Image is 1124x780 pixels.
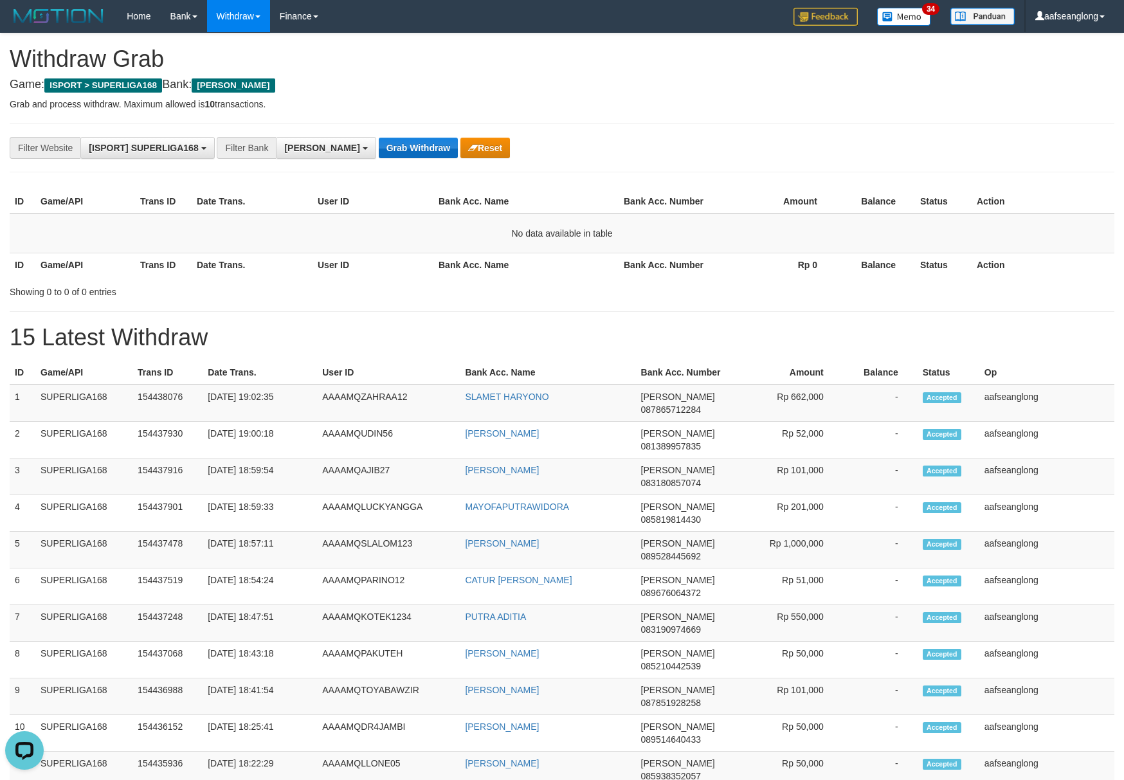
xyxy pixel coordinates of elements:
td: SUPERLIGA168 [35,532,132,568]
span: Accepted [923,576,961,586]
td: AAAAMQKOTEK1234 [317,605,460,642]
td: - [843,678,918,715]
td: Rp 662,000 [730,385,843,422]
td: 154437519 [132,568,203,605]
td: - [843,458,918,495]
th: ID [10,253,35,277]
td: Rp 550,000 [730,605,843,642]
a: [PERSON_NAME] [465,538,539,549]
th: Trans ID [135,190,192,213]
td: 6 [10,568,35,605]
th: Bank Acc. Name [433,253,619,277]
td: 154437248 [132,605,203,642]
button: [ISPORT] SUPERLIGA168 [80,137,214,159]
td: 5 [10,532,35,568]
th: Balance [837,190,915,213]
td: 154436152 [132,715,203,752]
td: Rp 52,000 [730,422,843,458]
td: AAAAMQAJIB27 [317,458,460,495]
td: aafseanglong [979,422,1114,458]
span: Accepted [923,466,961,476]
td: SUPERLIGA168 [35,568,132,605]
th: Op [979,361,1114,385]
span: Copy 083190974669 to clipboard [641,624,701,635]
button: Grab Withdraw [379,138,458,158]
a: [PERSON_NAME] [465,648,539,658]
strong: 10 [204,99,215,109]
th: Trans ID [135,253,192,277]
th: Amount [718,190,837,213]
td: 154438076 [132,385,203,422]
span: [PERSON_NAME] [284,143,359,153]
th: User ID [313,253,433,277]
h4: Game: Bank: [10,78,1114,91]
td: SUPERLIGA168 [35,422,132,458]
span: ISPORT > SUPERLIGA168 [44,78,162,93]
td: SUPERLIGA168 [35,642,132,678]
td: AAAAMQZAHRAA12 [317,385,460,422]
td: [DATE] 19:00:18 [203,422,317,458]
span: [PERSON_NAME] [641,428,715,439]
th: Game/API [35,253,135,277]
div: Filter Bank [217,137,276,159]
td: Rp 101,000 [730,678,843,715]
th: ID [10,361,35,385]
td: AAAAMQPAKUTEH [317,642,460,678]
td: 154437901 [132,495,203,532]
th: ID [10,190,35,213]
span: [PERSON_NAME] [641,758,715,768]
td: 154437478 [132,532,203,568]
a: CATUR [PERSON_NAME] [465,575,572,585]
th: Balance [837,253,915,277]
th: Status [918,361,979,385]
td: AAAAMQLUCKYANGGA [317,495,460,532]
span: Accepted [923,685,961,696]
a: [PERSON_NAME] [465,428,539,439]
td: [DATE] 18:41:54 [203,678,317,715]
span: Copy 085819814430 to clipboard [641,514,701,525]
span: [PERSON_NAME] [641,575,715,585]
td: [DATE] 18:54:24 [203,568,317,605]
td: 154437916 [132,458,203,495]
span: Copy 089528445692 to clipboard [641,551,701,561]
th: Rp 0 [718,253,837,277]
span: Accepted [923,539,961,550]
td: 154436988 [132,678,203,715]
th: Game/API [35,361,132,385]
td: - [843,422,918,458]
span: Copy 085210442539 to clipboard [641,661,701,671]
td: 8 [10,642,35,678]
td: aafseanglong [979,532,1114,568]
th: Bank Acc. Number [636,361,730,385]
td: Rp 101,000 [730,458,843,495]
td: [DATE] 18:59:54 [203,458,317,495]
div: Showing 0 to 0 of 0 entries [10,280,458,298]
th: Balance [843,361,918,385]
td: 9 [10,678,35,715]
span: Accepted [923,429,961,440]
td: aafseanglong [979,715,1114,752]
td: - [843,715,918,752]
a: PUTRA ADITIA [465,612,526,622]
td: aafseanglong [979,642,1114,678]
td: AAAAMQDR4JAMBI [317,715,460,752]
h1: 15 Latest Withdraw [10,325,1114,350]
td: AAAAMQUDIN56 [317,422,460,458]
td: aafseanglong [979,458,1114,495]
span: Copy 083180857074 to clipboard [641,478,701,488]
a: SLAMET HARYONO [465,392,548,402]
span: [ISPORT] SUPERLIGA168 [89,143,198,153]
td: No data available in table [10,213,1114,253]
td: aafseanglong [979,568,1114,605]
td: 7 [10,605,35,642]
th: Game/API [35,190,135,213]
td: - [843,385,918,422]
td: - [843,532,918,568]
img: MOTION_logo.png [10,6,107,26]
span: [PERSON_NAME] [641,648,715,658]
span: [PERSON_NAME] [641,538,715,549]
span: Accepted [923,392,961,403]
td: AAAAMQSLALOM123 [317,532,460,568]
td: aafseanglong [979,605,1114,642]
td: Rp 201,000 [730,495,843,532]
